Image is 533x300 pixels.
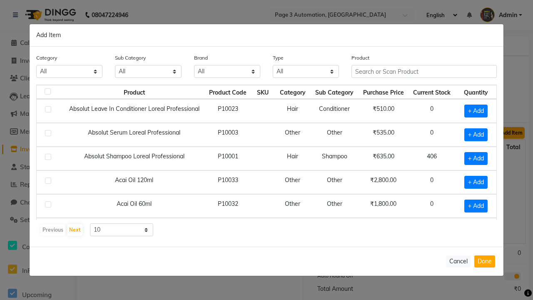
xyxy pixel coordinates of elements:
[408,218,456,242] td: 100
[204,170,252,194] td: P10033
[274,194,311,218] td: Other
[359,194,408,218] td: ₹1,800.00
[311,218,359,242] td: Other
[359,170,408,194] td: ₹2,800.00
[408,147,456,170] td: 406
[252,85,275,99] th: SKU
[204,123,252,147] td: P10003
[64,123,204,147] td: Absolut Serum Loreal Professional
[115,54,146,62] label: Sub Category
[252,218,275,242] td: -
[194,54,208,62] label: Brand
[67,224,83,236] button: Next
[359,99,408,123] td: ₹510.00
[274,123,311,147] td: Other
[204,218,252,242] td: P11960
[311,123,359,147] td: Other
[311,99,359,123] td: Conditioner
[408,99,456,123] td: 0
[311,170,359,194] td: Other
[359,147,408,170] td: ₹635.00
[204,147,252,170] td: P10001
[64,147,204,170] td: Absolut Shampoo Loreal Professional
[64,99,204,123] td: Absolut Leave In Conditioner Loreal Professional
[274,170,311,194] td: Other
[30,24,503,47] div: Add Item
[464,128,488,141] span: + Add
[351,65,497,78] input: Search or Scan Product
[408,194,456,218] td: 0
[64,170,204,194] td: Acai Oil 120ml
[274,85,311,99] th: Category
[204,194,252,218] td: P10032
[408,123,456,147] td: 0
[311,147,359,170] td: Shampoo
[351,54,369,62] label: Product
[464,105,488,117] span: + Add
[36,54,57,62] label: Category
[408,85,456,99] th: Current Stock
[464,200,488,212] span: + Add
[464,176,488,189] span: + Add
[311,194,359,218] td: Other
[311,85,359,99] th: Sub Category
[363,89,404,96] span: Purchase Price
[359,218,408,242] td: ₹100.00
[464,152,488,165] span: + Add
[274,218,311,242] td: Other
[456,85,496,99] th: Quantity
[274,99,311,123] td: Hair
[204,85,252,99] th: Product Code
[64,194,204,218] td: Acai Oil 60ml
[64,85,204,99] th: Product
[446,255,471,267] button: Cancel
[204,99,252,123] td: P10023
[474,255,495,267] button: Done
[274,147,311,170] td: Hair
[408,170,456,194] td: 0
[359,123,408,147] td: ₹535.00
[273,54,284,62] label: Type
[64,218,204,242] td: Add Product By Automation Pzpjj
